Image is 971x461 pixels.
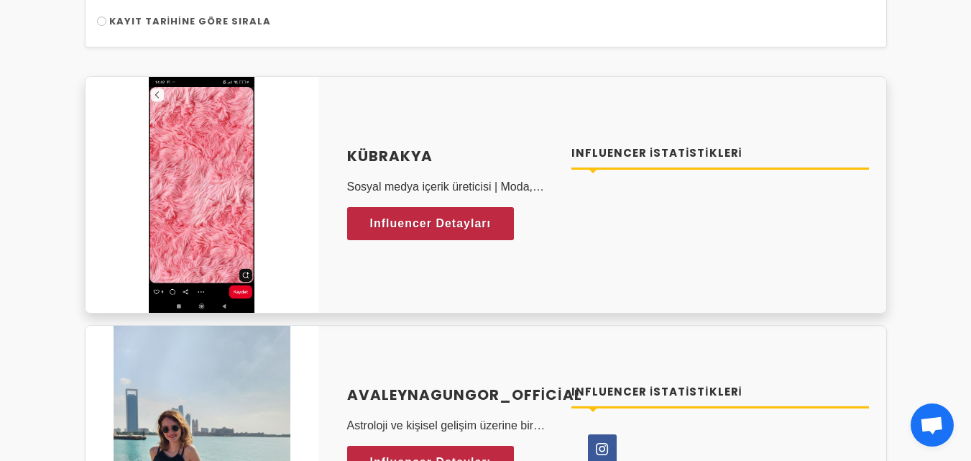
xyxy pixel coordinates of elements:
span: Influencer Detayları [370,213,492,234]
h4: Influencer İstatistikleri [571,384,869,401]
a: Influencer Detayları [347,207,515,240]
p: Sosyal medya içerik üreticisi | Moda, güzellik ve yaşam tarzı paylaşımları | İş birliklerine açığ... [347,178,555,196]
p: Astroloji ve kişisel gelişim üzerine bir hesabım var. Reelsalarım 100 bin ve üzeri izleniyor. [347,417,555,434]
a: Kübrakya [347,145,555,167]
input: Kayıt Tarihine Göre Sırala [97,17,106,26]
a: avaleynagungor_official [347,384,555,406]
a: Açık sohbet [911,403,954,447]
span: Kayıt Tarihine Göre Sırala [109,14,271,28]
h4: Influencer İstatistikleri [571,145,869,162]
